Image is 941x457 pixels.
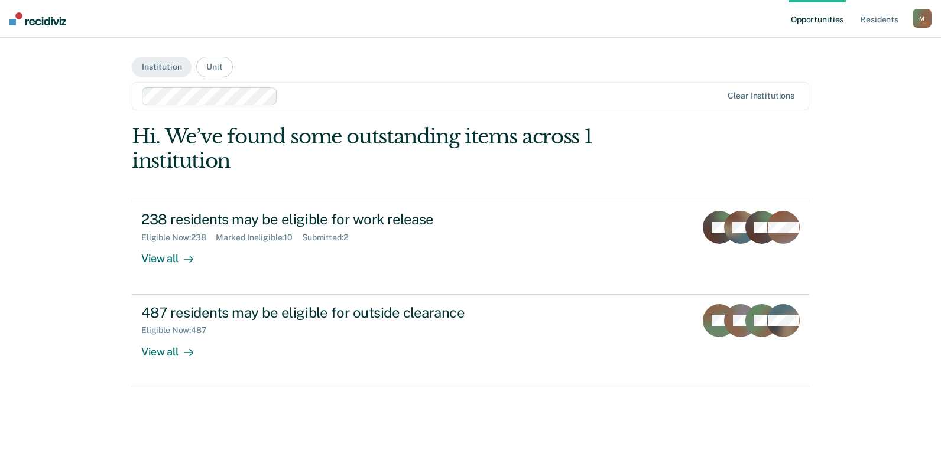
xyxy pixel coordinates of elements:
button: Institution [132,57,192,77]
div: Eligible Now : 487 [141,325,216,335]
div: Clear institutions [728,91,794,101]
div: Hi. We’ve found some outstanding items across 1 institution [132,125,674,173]
div: Eligible Now : 238 [141,233,216,243]
div: Submitted : 2 [302,233,358,243]
button: M [913,9,932,28]
img: Recidiviz [9,12,66,25]
div: Marked Ineligible : 10 [216,233,302,243]
div: View all [141,243,207,266]
a: 487 residents may be eligible for outside clearanceEligible Now:487View all [132,295,809,387]
div: View all [141,335,207,358]
div: 487 residents may be eligible for outside clearance [141,304,556,321]
button: Unit [196,57,232,77]
div: 238 residents may be eligible for work release [141,211,556,228]
a: 238 residents may be eligible for work releaseEligible Now:238Marked Ineligible:10Submitted:2View... [132,201,809,294]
